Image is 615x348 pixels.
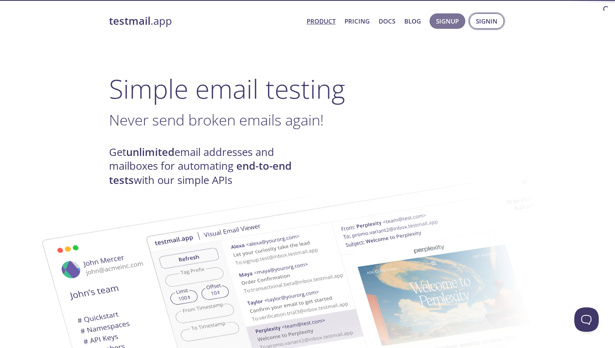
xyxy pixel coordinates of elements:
[109,145,307,187] h4: Get email addresses and mailboxes for automating with our simple APIs
[574,307,599,332] iframe: Help Scout Beacon - Open
[307,16,336,26] a: Product
[404,16,421,26] a: Blog
[436,16,459,26] span: Signup
[430,13,465,29] button: Signup
[109,14,150,28] strong: testmail
[476,16,497,26] span: Signin
[109,14,300,28] a: testmail.app
[345,16,370,26] a: Pricing
[109,159,292,187] strong: end-to-end tests
[109,73,506,104] h1: Simple email testing
[109,110,324,130] span: Never send broken emails again!
[379,16,395,26] a: Docs
[126,145,174,159] strong: unlimited
[469,13,504,29] button: Signin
